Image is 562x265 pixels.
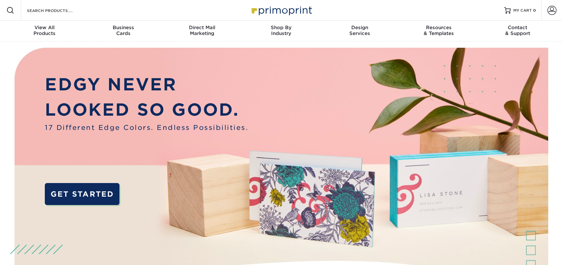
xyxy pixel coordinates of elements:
span: View All [5,25,84,30]
div: Industry [242,25,320,36]
span: 0 [533,8,536,13]
a: View AllProducts [5,21,84,41]
a: Direct MailMarketing [163,21,242,41]
div: & Support [478,25,557,36]
span: MY CART [513,8,532,13]
div: Services [320,25,399,36]
input: SEARCH PRODUCTS..... [26,6,90,14]
span: Direct Mail [163,25,242,30]
a: Contact& Support [478,21,557,41]
p: EDGY NEVER [45,72,248,97]
span: Contact [478,25,557,30]
span: Business [84,25,163,30]
p: LOOKED SO GOOD. [45,97,248,122]
a: DesignServices [320,21,399,41]
img: Primoprint [249,3,314,17]
span: Resources [399,25,478,30]
div: Cards [84,25,163,36]
div: Marketing [163,25,242,36]
span: Shop By [242,25,320,30]
span: Design [320,25,399,30]
a: BusinessCards [84,21,163,41]
div: Products [5,25,84,36]
a: Resources& Templates [399,21,478,41]
a: GET STARTED [45,183,119,205]
span: 17 Different Edge Colors. Endless Possibilities. [45,122,248,132]
div: & Templates [399,25,478,36]
a: Shop ByIndustry [242,21,320,41]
